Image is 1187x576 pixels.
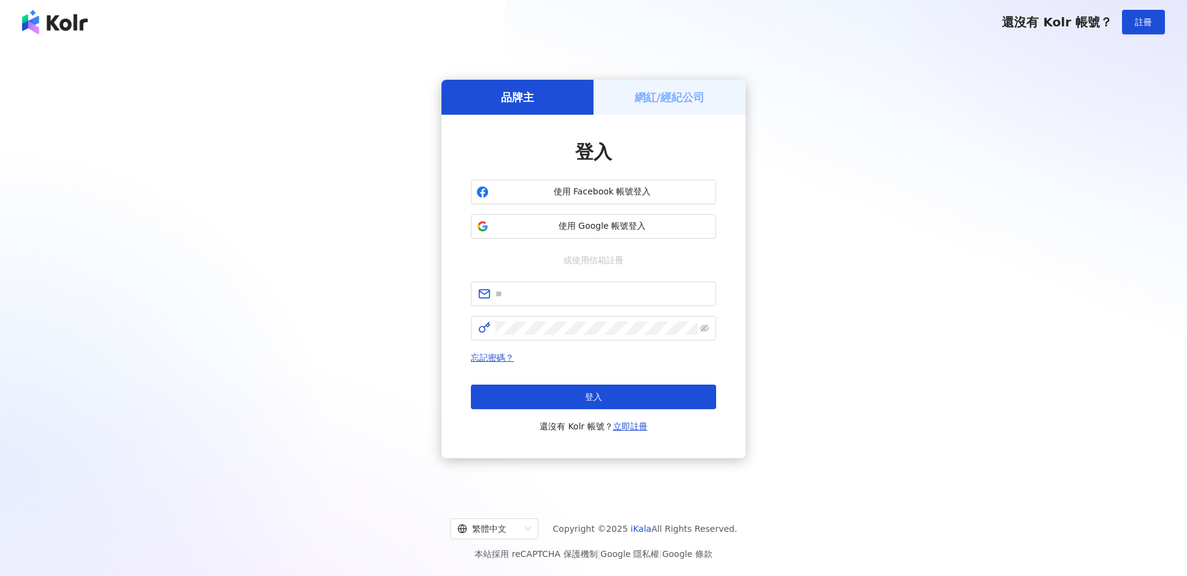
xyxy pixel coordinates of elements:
[501,90,534,105] h5: 品牌主
[553,521,738,536] span: Copyright © 2025 All Rights Reserved.
[598,549,601,559] span: |
[457,519,520,539] div: 繁體中文
[1122,10,1165,34] button: 註冊
[662,549,712,559] a: Google 條款
[1002,15,1112,29] span: 還沒有 Kolr 帳號？
[494,186,711,198] span: 使用 Facebook 帳號登入
[555,253,632,267] span: 或使用信箱註冊
[471,180,716,204] button: 使用 Facebook 帳號登入
[613,421,647,431] a: 立即註冊
[635,90,705,105] h5: 網紅/經紀公司
[659,549,662,559] span: |
[471,214,716,239] button: 使用 Google 帳號登入
[575,141,612,163] span: 登入
[22,10,88,34] img: logo
[471,353,514,363] a: 忘記密碼？
[700,324,709,332] span: eye-invisible
[1135,17,1152,27] span: 註冊
[475,547,712,561] span: 本站採用 reCAPTCHA 保護機制
[600,549,659,559] a: Google 隱私權
[585,392,602,402] span: 登入
[494,220,711,232] span: 使用 Google 帳號登入
[471,385,716,409] button: 登入
[540,419,647,434] span: 還沒有 Kolr 帳號？
[631,524,652,534] a: iKala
